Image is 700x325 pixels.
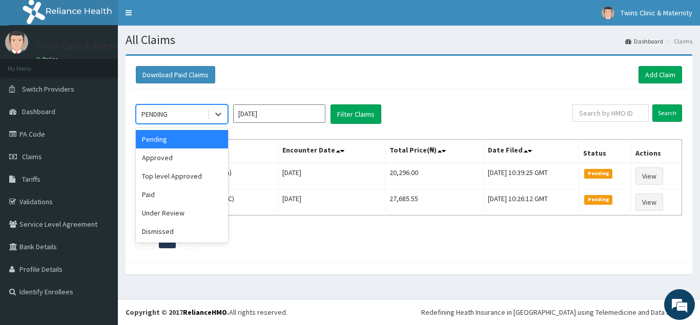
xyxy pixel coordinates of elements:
[136,130,228,148] div: Pending
[584,195,612,204] span: Pending
[421,307,692,317] div: Redefining Heath Insurance in [GEOGRAPHIC_DATA] using Telemedicine and Data Science!
[484,163,579,189] td: [DATE] 10:39:25 GMT
[652,104,682,122] input: Search
[484,189,579,215] td: [DATE] 10:26:12 GMT
[5,216,195,252] textarea: Type your message and hit 'Enter'
[484,140,579,163] th: Date Filed
[584,169,612,178] span: Pending
[572,104,649,122] input: Search by HMO ID
[183,308,227,317] a: RelianceHMO
[136,222,228,241] div: Dismissed
[635,193,663,211] a: View
[22,175,40,184] span: Tariffs
[331,104,381,124] button: Filter Claims
[126,308,229,317] strong: Copyright © 2017 .
[22,84,74,94] span: Switch Providers
[635,167,663,185] a: View
[136,167,228,185] div: Top level Approved
[233,104,325,123] input: Select Month and Year
[385,163,484,189] td: 20,296.00
[141,109,168,119] div: PENDING
[625,37,663,46] a: Dashboard
[664,37,692,46] li: Claims
[22,107,55,116] span: Dashboard
[118,299,700,325] footer: All rights reserved.
[36,56,60,63] a: Online
[278,189,385,215] td: [DATE]
[385,189,484,215] td: 27,685.55
[579,140,631,163] th: Status
[631,140,682,163] th: Actions
[621,8,692,17] span: Twins Clinic & Maternity
[36,41,132,51] p: Twins Clinic & Maternity
[59,97,141,201] span: We're online!
[136,148,228,167] div: Approved
[639,66,682,83] a: Add Claim
[602,7,614,19] img: User Image
[136,185,228,204] div: Paid
[136,204,228,222] div: Under Review
[136,66,215,83] button: Download Paid Claims
[278,140,385,163] th: Encounter Date
[19,51,42,77] img: d_794563401_company_1708531726252_794563401
[5,31,28,54] img: User Image
[126,33,692,47] h1: All Claims
[385,140,484,163] th: Total Price(₦)
[278,163,385,189] td: [DATE]
[22,152,42,161] span: Claims
[53,57,172,71] div: Chat with us now
[168,5,193,30] div: Minimize live chat window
